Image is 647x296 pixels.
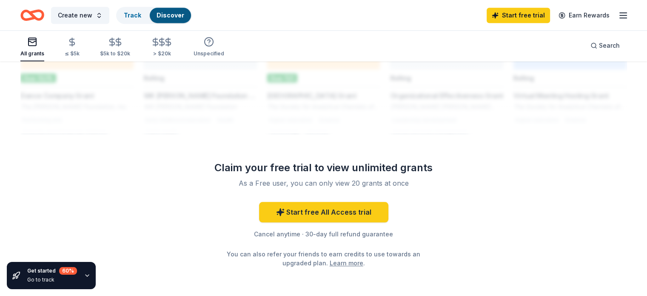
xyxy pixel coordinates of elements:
[584,37,627,54] button: Search
[330,259,363,267] a: Learn more
[151,50,173,57] div: > $20k
[20,33,44,61] button: All grants
[59,267,77,275] div: 60 %
[124,11,141,19] a: Track
[194,33,224,61] button: Unspecified
[599,40,620,51] span: Search
[65,34,80,61] button: ≤ $5k
[487,8,550,23] a: Start free trial
[65,50,80,57] div: ≤ $5k
[100,34,130,61] button: $5k to $20k
[100,50,130,57] div: $5k to $20k
[225,250,422,267] div: You can also refer your friends to earn credits to use towards an upgraded plan. .
[51,7,109,24] button: Create new
[151,34,173,61] button: > $20k
[201,161,446,175] div: Claim your free trial to view unlimited grants
[194,50,224,57] div: Unspecified
[259,202,388,222] a: Start free All Access trial
[27,276,77,283] div: Go to track
[157,11,184,19] a: Discover
[27,267,77,275] div: Get started
[553,8,615,23] a: Earn Rewards
[20,5,44,25] a: Home
[201,229,446,239] div: Cancel anytime · 30-day full refund guarantee
[20,50,44,57] div: All grants
[211,178,436,188] div: As a Free user, you can only view 20 grants at once
[116,7,192,24] button: TrackDiscover
[58,10,92,20] span: Create new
